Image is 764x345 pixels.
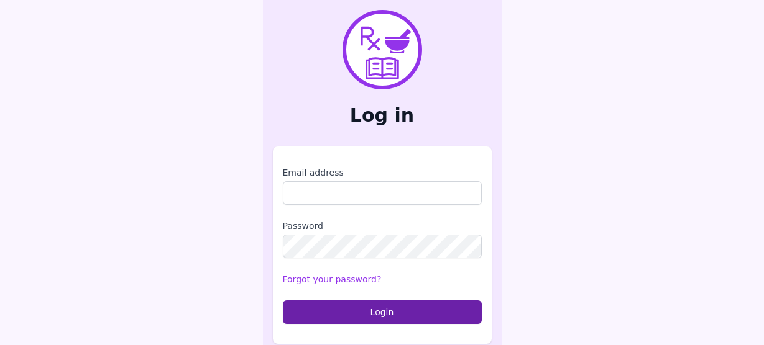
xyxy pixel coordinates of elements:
[343,10,422,89] img: PharmXellence Logo
[273,104,492,127] h2: Log in
[283,300,482,324] button: Login
[283,220,482,232] label: Password
[283,166,482,179] label: Email address
[283,274,382,284] a: Forgot your password?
